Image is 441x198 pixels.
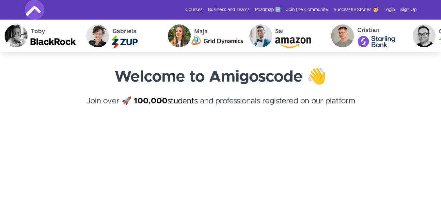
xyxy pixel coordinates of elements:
[185,7,203,13] a: Courses
[286,7,328,13] a: Join the Community
[163,20,244,52] img: Maja
[255,7,281,13] a: Roadmap 🆕
[326,20,408,52] img: Cristian
[134,97,198,105] a: 100,000students
[134,97,167,105] strong: 100,000
[208,7,250,13] a: Business and Teams
[115,69,326,85] strong: Welcome to Amigoscode 👋
[244,20,326,52] img: Sai
[334,7,378,13] a: Successful Stories 🥳
[81,20,163,52] img: Gabriela
[25,95,417,119] h4: Join over 🚀 and professionals registered on our platform
[400,7,417,13] a: Sign Up
[384,7,395,13] a: Login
